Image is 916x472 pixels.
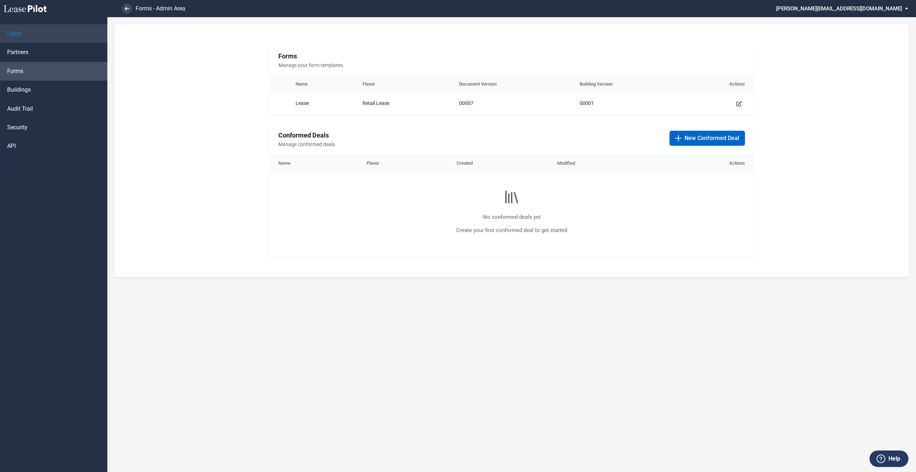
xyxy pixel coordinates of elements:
[571,77,681,92] th: Building Version
[459,100,473,106] span: 00007
[296,100,309,106] span: Lease
[278,52,745,61] h2: Forms
[654,156,754,171] th: Actions
[669,131,745,146] button: New Conformed Deal
[580,100,594,106] span: 00001
[7,86,31,94] span: Buildings
[278,227,745,234] p: Create your first conformed deal to get started
[7,105,33,113] span: Audit Trail
[354,77,450,92] th: Flavor
[7,124,28,131] span: Security
[7,67,23,75] span: Forms
[7,48,28,56] span: Partners
[278,141,658,148] span: Manage conformed deals
[358,156,448,171] th: Flavor
[287,77,354,92] th: Name
[869,451,908,467] button: Help
[270,156,358,171] th: Name
[278,213,745,221] p: No conformed deals yet
[7,142,16,150] span: API
[681,77,754,92] th: Actions
[278,131,658,140] h2: Conformed Deals
[7,30,21,38] span: Users
[734,98,745,109] a: Manage form template
[888,454,900,463] label: Help
[448,156,549,171] th: Created
[684,134,739,142] span: New Conformed Deal
[450,77,571,92] th: Document Version
[549,156,654,171] th: Modified
[278,62,745,69] span: Manage your form templates.
[362,100,389,106] span: Retail Lease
